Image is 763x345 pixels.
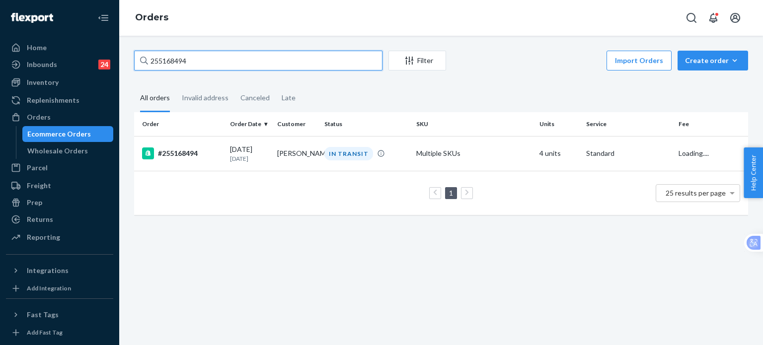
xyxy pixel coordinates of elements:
[27,43,47,53] div: Home
[282,85,296,111] div: Late
[142,147,222,159] div: #255168494
[6,74,113,90] a: Inventory
[11,13,53,23] img: Flexport logo
[27,284,71,292] div: Add Integration
[6,92,113,108] a: Replenishments
[27,163,48,173] div: Parcel
[6,327,113,339] a: Add Fast Tag
[412,136,535,171] td: Multiple SKUs
[320,112,412,136] th: Status
[725,8,745,28] button: Open account menu
[22,143,114,159] a: Wholesale Orders
[226,112,273,136] th: Order Date
[22,126,114,142] a: Ecommerce Orders
[27,214,53,224] div: Returns
[6,307,113,323] button: Fast Tags
[135,12,168,23] a: Orders
[6,211,113,227] a: Returns
[273,136,320,171] td: [PERSON_NAME]
[685,56,741,66] div: Create order
[98,60,110,69] div: 24
[134,51,382,70] input: Search orders
[586,148,670,158] p: Standard
[27,198,42,207] div: Prep
[744,147,763,198] button: Help Center
[182,85,229,111] div: Invalid address
[230,144,269,163] div: [DATE]
[6,229,113,245] a: Reporting
[6,263,113,278] button: Integrations
[27,328,63,337] div: Add Fast Tag
[140,85,170,112] div: All orders
[412,112,535,136] th: SKU
[675,136,748,171] td: Loading....
[6,178,113,194] a: Freight
[6,282,113,294] a: Add Integration
[582,112,674,136] th: Service
[675,112,748,136] th: Fee
[535,136,583,171] td: 4 units
[607,51,672,70] button: Import Orders
[6,160,113,176] a: Parcel
[6,40,113,56] a: Home
[535,112,583,136] th: Units
[277,120,316,128] div: Customer
[682,8,701,28] button: Open Search Box
[230,154,269,163] p: [DATE]
[6,57,113,72] a: Inbounds24
[240,85,270,111] div: Canceled
[27,112,51,122] div: Orders
[127,3,176,32] ol: breadcrumbs
[27,95,79,105] div: Replenishments
[389,56,446,66] div: Filter
[6,195,113,210] a: Prep
[27,181,51,191] div: Freight
[27,146,88,156] div: Wholesale Orders
[27,310,59,320] div: Fast Tags
[93,8,113,28] button: Close Navigation
[666,189,726,197] span: 25 results per page
[678,51,748,70] button: Create order
[324,147,373,160] div: IN TRANSIT
[703,8,723,28] button: Open notifications
[27,129,91,139] div: Ecommerce Orders
[388,51,446,70] button: Filter
[447,189,455,197] a: Page 1 is your current page
[27,232,60,242] div: Reporting
[6,109,113,125] a: Orders
[134,112,226,136] th: Order
[27,60,57,69] div: Inbounds
[27,266,69,276] div: Integrations
[27,77,59,87] div: Inventory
